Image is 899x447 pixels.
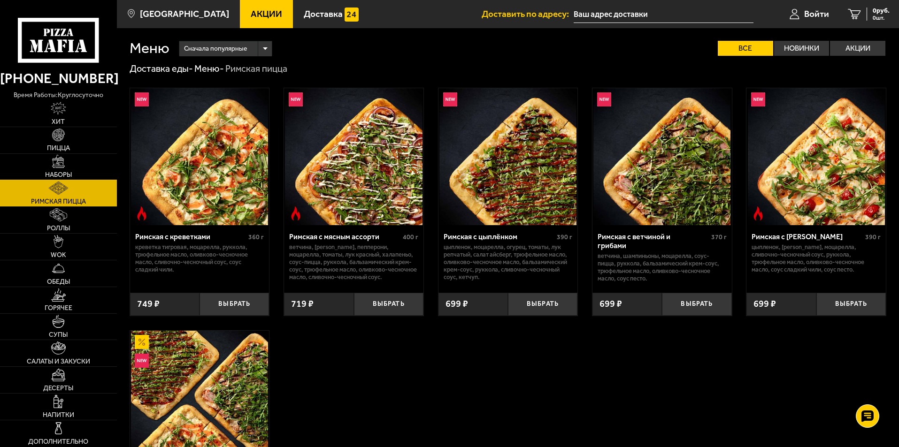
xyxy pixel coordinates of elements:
[597,92,611,106] img: Новинка
[27,358,90,365] span: Салаты и закуски
[718,41,773,56] label: Все
[135,335,149,349] img: Акционный
[816,293,886,316] button: Выбрать
[284,88,423,225] a: НовинкаОстрое блюдоРимская с мясным ассорти
[289,243,418,281] p: ветчина, [PERSON_NAME], пепперони, моцарелла, томаты, лук красный, халапеньо, соус-пицца, руккола...
[830,41,885,56] label: Акции
[248,233,264,241] span: 360 г
[593,88,730,225] img: Римская с ветчиной и грибами
[345,8,359,22] img: 15daf4d41897b9f0e9f617042186c801.svg
[52,119,65,125] span: Хит
[28,439,88,445] span: Дополнительно
[444,243,573,281] p: цыпленок, моцарелла, огурец, томаты, лук репчатый, салат айсберг, трюфельное масло, оливково-чесн...
[482,9,574,18] span: Доставить по адресу:
[51,252,66,258] span: WOK
[711,233,727,241] span: 370 г
[135,206,149,220] img: Острое блюдо
[200,293,269,316] button: Выбрать
[804,9,829,18] span: Войти
[438,88,578,225] a: НовинкаРимская с цыплёнком
[137,299,160,309] span: 749 ₽
[574,6,753,23] input: Ваш адрес доставки
[354,293,423,316] button: Выбрать
[43,412,74,418] span: Напитки
[140,9,229,18] span: [GEOGRAPHIC_DATA]
[130,88,269,225] a: НовинкаОстрое блюдоРимская с креветками
[752,243,881,273] p: цыпленок, [PERSON_NAME], моцарелла, сливочно-чесночный соус, руккола, трюфельное масло, оливково-...
[592,88,732,225] a: НовинкаРимская с ветчиной и грибами
[746,88,886,225] a: НовинкаОстрое блюдоРимская с томатами черри
[598,252,727,282] p: ветчина, шампиньоны, моцарелла, соус-пицца, руккола, бальзамический крем-соус, трюфельное масло, ...
[444,232,555,241] div: Римская с цыплёнком
[289,232,400,241] div: Римская с мясным ассорти
[304,9,343,18] span: Доставка
[598,232,709,250] div: Римская с ветчиной и грибами
[251,9,282,18] span: Акции
[403,233,418,241] span: 400 г
[748,88,885,225] img: Римская с томатами черри
[865,233,881,241] span: 390 г
[291,299,314,309] span: 719 ₽
[45,172,72,178] span: Наборы
[599,299,622,309] span: 699 ₽
[752,232,863,241] div: Римская с [PERSON_NAME]
[439,88,576,225] img: Римская с цыплёнком
[130,41,169,56] h1: Меню
[873,8,890,14] span: 0 руб.
[31,198,86,205] span: Римская пицца
[873,15,890,21] span: 0 шт.
[43,385,73,392] span: Десерты
[135,232,246,241] div: Римская с креветками
[135,92,149,106] img: Новинка
[289,92,303,106] img: Новинка
[508,293,577,316] button: Выбрать
[131,88,268,225] img: Римская с креветками
[47,225,70,232] span: Роллы
[753,299,776,309] span: 699 ₽
[443,92,457,106] img: Новинка
[662,293,731,316] button: Выбрать
[135,354,149,368] img: Новинка
[751,206,765,220] img: Острое блюдо
[774,41,830,56] label: Новинки
[184,40,247,58] span: Сначала популярные
[285,88,422,225] img: Римская с мясным ассорти
[45,305,72,311] span: Горячее
[194,63,224,74] a: Меню-
[289,206,303,220] img: Острое блюдо
[225,63,287,75] div: Римская пицца
[751,92,765,106] img: Новинка
[557,233,572,241] span: 390 г
[49,332,68,338] span: Супы
[135,243,264,273] p: креветка тигровая, моцарелла, руккола, трюфельное масло, оливково-чесночное масло, сливочно-чесно...
[47,145,70,152] span: Пицца
[446,299,468,309] span: 699 ₽
[130,63,193,74] a: Доставка еды-
[47,279,70,285] span: Обеды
